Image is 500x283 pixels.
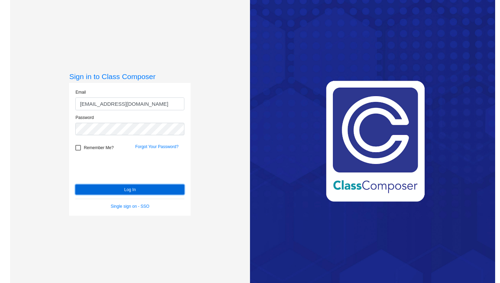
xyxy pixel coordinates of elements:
a: Forgot Your Password? [135,144,178,149]
label: Password [75,114,94,121]
h3: Sign in to Class Composer [69,72,191,81]
span: Remember Me? [84,144,114,152]
a: Single sign on - SSO [111,204,149,209]
button: Log In [75,185,184,195]
iframe: reCAPTCHA [75,154,181,181]
label: Email [75,89,86,95]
